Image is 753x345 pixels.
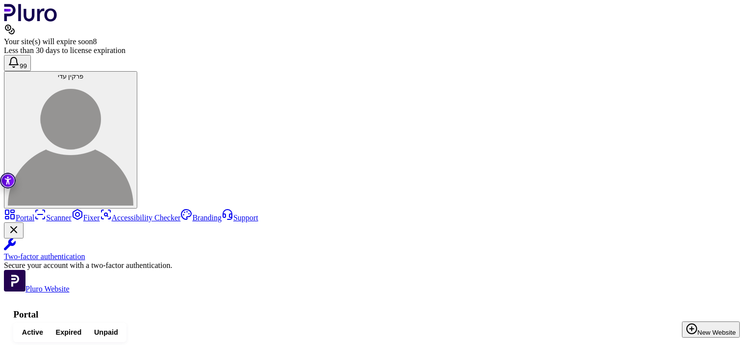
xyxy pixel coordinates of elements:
span: 99 [20,62,27,70]
button: Unpaid [88,325,124,340]
aside: Sidebar menu [4,209,749,293]
button: Close Two-factor authentication notification [4,222,24,239]
span: 8 [93,37,97,46]
span: Active [22,328,43,337]
a: Fixer [72,213,100,222]
a: Branding [180,213,222,222]
a: Scanner [34,213,72,222]
a: Two-factor authentication [4,239,749,261]
div: Secure your account with a two-factor authentication. [4,261,749,270]
h1: Portal [13,309,740,320]
button: Active [16,325,50,340]
button: New Website [682,321,740,338]
img: פרקין עדי [8,80,133,206]
span: Unpaid [94,328,118,337]
button: Expired [50,325,88,340]
div: Two-factor authentication [4,252,749,261]
a: Accessibility Checker [100,213,181,222]
span: Expired [56,328,82,337]
a: Portal [4,213,34,222]
a: Logo [4,15,57,23]
div: Your site(s) will expire soon [4,37,749,46]
a: Open Pluro Website [4,285,70,293]
button: פרקין עדיפרקין עדי [4,71,137,209]
span: פרקין עדי [58,73,84,80]
a: Support [222,213,258,222]
button: Open notifications, you have 387 new notifications [4,55,31,71]
div: Less than 30 days to license expiration [4,46,749,55]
